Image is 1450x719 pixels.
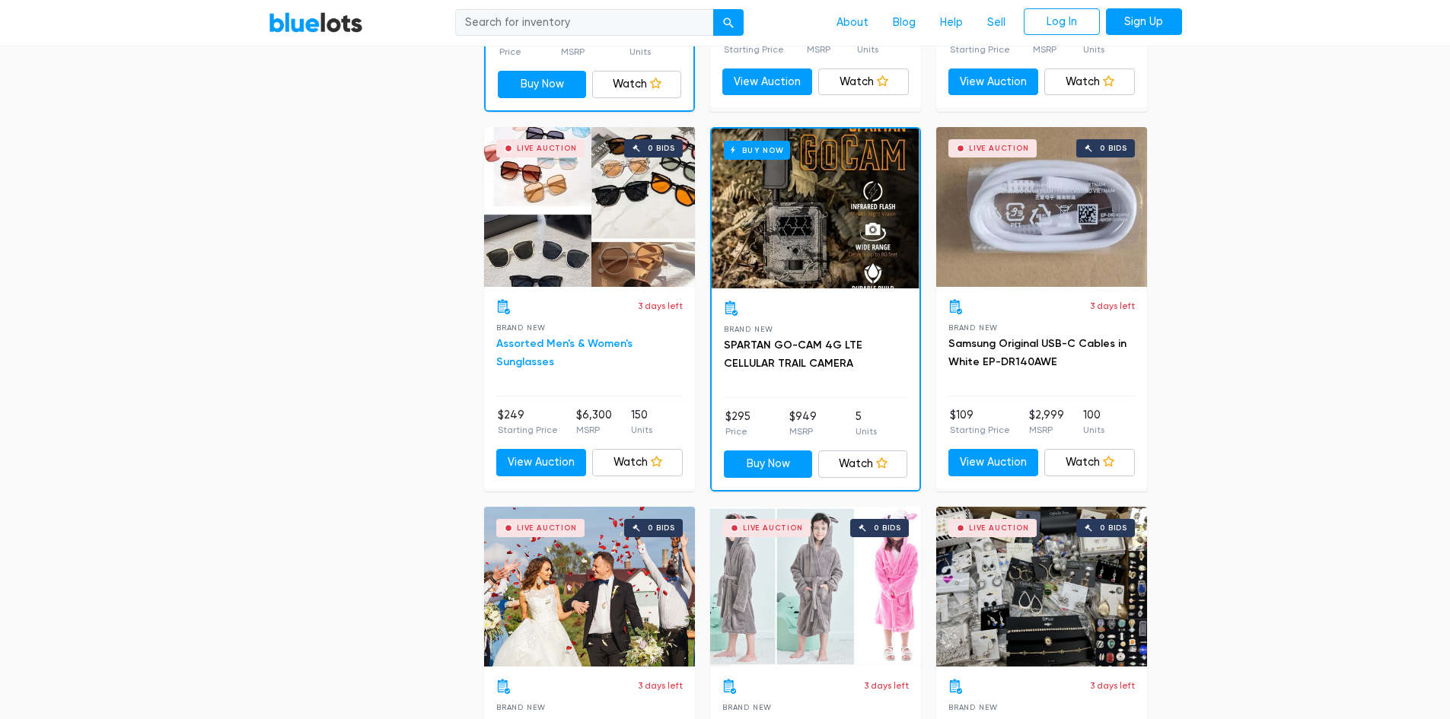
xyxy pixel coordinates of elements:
a: Buy Now [724,450,813,478]
a: View Auction [948,68,1039,96]
li: 150 [631,407,652,437]
p: Starting Price [950,423,1010,437]
a: Live Auction 0 bids [484,127,695,287]
a: Buy Now [712,129,919,288]
p: Starting Price [498,423,558,437]
a: Watch [818,68,909,96]
a: Sign Up [1106,8,1182,36]
a: Buy Now [498,71,587,98]
p: 3 days left [864,679,909,692]
li: $2,999 [1029,407,1064,437]
div: 0 bids [874,524,901,532]
a: View Auction [948,449,1039,476]
a: Watch [818,450,907,478]
span: Brand New [948,703,998,711]
span: Brand New [948,323,998,332]
p: MSRP [1033,43,1060,56]
p: Units [1083,423,1104,437]
h6: Buy Now [724,141,790,160]
a: SPARTAN GO-CAM 4G LTE CELLULAR TRAIL CAMERA [724,339,862,370]
div: Live Auction [517,524,577,532]
p: Price [725,425,750,438]
p: Starting Price [724,43,784,56]
p: MSRP [807,43,833,56]
a: Live Auction 0 bids [710,507,921,667]
li: $6,300 [576,407,612,437]
a: BlueLots [269,11,363,33]
div: Live Auction [969,145,1029,152]
p: Price [499,45,526,59]
a: Watch [1044,449,1135,476]
a: View Auction [722,68,813,96]
p: MSRP [1029,423,1064,437]
span: Brand New [722,703,772,711]
div: 0 bids [648,524,675,532]
a: Watch [592,449,683,476]
a: View Auction [496,449,587,476]
li: $295 [725,409,750,439]
div: 0 bids [1100,145,1127,152]
a: Assorted Men's & Women's Sunglasses [496,337,633,368]
p: MSRP [576,423,612,437]
input: Search for inventory [455,9,714,37]
p: MSRP [561,45,594,59]
div: 0 bids [648,145,675,152]
a: Live Auction 0 bids [484,507,695,667]
a: Sell [975,8,1018,37]
p: 3 days left [1090,679,1135,692]
a: Live Auction 0 bids [936,507,1147,667]
a: Blog [881,8,928,37]
a: Help [928,8,975,37]
p: Units [857,43,878,56]
div: Live Auction [517,145,577,152]
li: 100 [1083,407,1104,437]
p: 3 days left [638,299,683,313]
a: Watch [1044,68,1135,96]
p: 3 days left [638,679,683,692]
p: Units [856,425,877,438]
p: Units [629,45,651,59]
li: 5 [856,409,877,439]
li: $109 [950,407,1010,437]
p: MSRP [789,425,817,438]
span: Brand New [496,703,546,711]
div: Live Auction [743,524,803,532]
a: Log In [1024,8,1100,36]
a: About [824,8,881,37]
a: Samsung Original USB-C Cables in White EP-DR140AWE [948,337,1127,368]
a: Watch [592,71,681,98]
div: 0 bids [1100,524,1127,532]
p: Starting Price [950,43,1010,56]
p: 3 days left [1090,299,1135,313]
p: Units [631,423,652,437]
p: Units [1083,43,1104,56]
span: Brand New [496,323,546,332]
span: Brand New [724,325,773,333]
a: Live Auction 0 bids [936,127,1147,287]
li: $249 [498,407,558,437]
li: $949 [789,409,817,439]
div: Live Auction [969,524,1029,532]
